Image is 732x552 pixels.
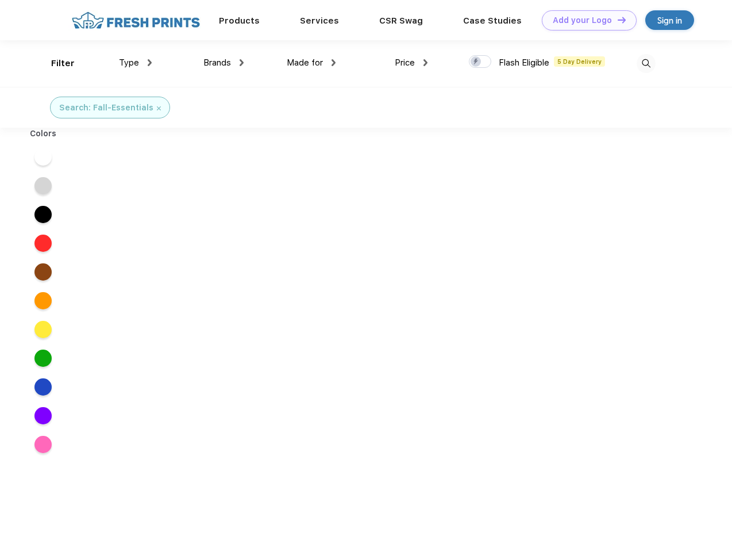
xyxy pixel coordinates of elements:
[68,10,203,30] img: fo%20logo%202.webp
[499,57,549,68] span: Flash Eligible
[157,106,161,110] img: filter_cancel.svg
[59,102,153,114] div: Search: Fall-Essentials
[645,10,694,30] a: Sign in
[203,57,231,68] span: Brands
[423,59,427,66] img: dropdown.png
[119,57,139,68] span: Type
[637,54,656,73] img: desktop_search.svg
[240,59,244,66] img: dropdown.png
[554,56,605,67] span: 5 Day Delivery
[618,17,626,23] img: DT
[657,14,682,27] div: Sign in
[21,128,66,140] div: Colors
[287,57,323,68] span: Made for
[148,59,152,66] img: dropdown.png
[553,16,612,25] div: Add your Logo
[332,59,336,66] img: dropdown.png
[395,57,415,68] span: Price
[219,16,260,26] a: Products
[51,57,75,70] div: Filter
